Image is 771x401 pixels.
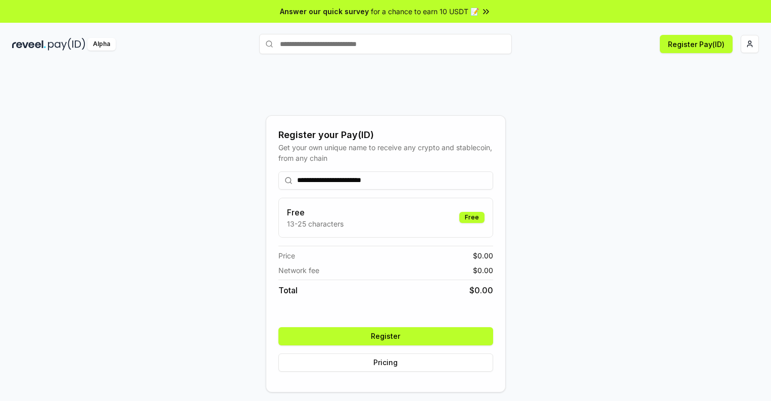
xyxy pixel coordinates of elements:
[278,265,319,276] span: Network fee
[287,218,344,229] p: 13-25 characters
[473,250,493,261] span: $ 0.00
[278,353,493,372] button: Pricing
[278,250,295,261] span: Price
[459,212,485,223] div: Free
[280,6,369,17] span: Answer our quick survey
[660,35,733,53] button: Register Pay(ID)
[278,128,493,142] div: Register your Pay(ID)
[287,206,344,218] h3: Free
[371,6,479,17] span: for a chance to earn 10 USDT 📝
[278,142,493,163] div: Get your own unique name to receive any crypto and stablecoin, from any chain
[87,38,116,51] div: Alpha
[278,284,298,296] span: Total
[473,265,493,276] span: $ 0.00
[278,327,493,345] button: Register
[469,284,493,296] span: $ 0.00
[12,38,46,51] img: reveel_dark
[48,38,85,51] img: pay_id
